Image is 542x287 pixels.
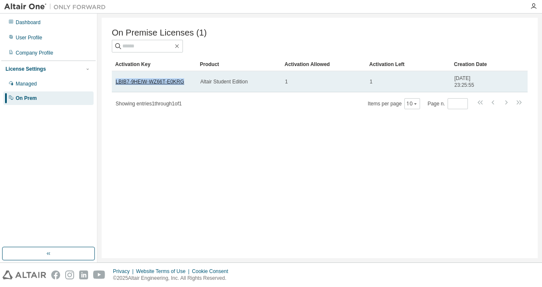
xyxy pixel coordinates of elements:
img: altair_logo.svg [3,270,46,279]
div: Product [200,58,278,71]
div: Cookie Consent [192,268,233,275]
div: Dashboard [16,19,41,26]
div: Activation Left [369,58,447,71]
div: Activation Key [115,58,193,71]
span: 1 [370,78,373,85]
div: Privacy [113,268,136,275]
span: Page n. [428,98,468,109]
span: [DATE] 23:25:55 [454,75,490,88]
div: Creation Date [454,58,490,71]
img: instagram.svg [65,270,74,279]
div: Managed [16,80,37,87]
span: 1 [285,78,288,85]
span: Altair Student Edition [200,78,248,85]
div: User Profile [16,34,42,41]
span: Items per page [368,98,420,109]
div: Company Profile [16,50,53,56]
div: Activation Allowed [285,58,362,71]
img: linkedin.svg [79,270,88,279]
img: youtube.svg [93,270,105,279]
button: 10 [406,100,418,107]
a: LBIB7-9HEIW-WZ66T-E0KRG [116,79,184,85]
p: © 2025 Altair Engineering, Inc. All Rights Reserved. [113,275,233,282]
span: On Premise Licenses (1) [112,28,207,38]
span: Showing entries 1 through 1 of 1 [116,101,182,107]
div: Website Terms of Use [136,268,192,275]
img: facebook.svg [51,270,60,279]
img: Altair One [4,3,110,11]
div: On Prem [16,95,37,102]
div: License Settings [6,66,46,72]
